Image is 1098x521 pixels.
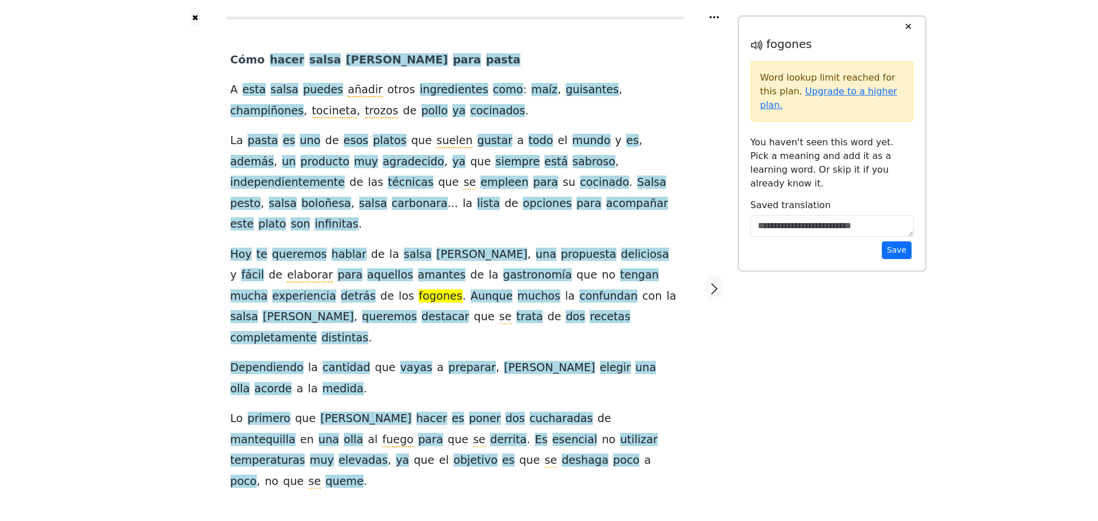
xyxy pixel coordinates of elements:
[368,331,372,345] span: .
[308,475,321,489] span: se
[404,248,432,262] span: salsa
[261,197,264,211] span: ,
[339,454,388,468] span: elevadas
[750,200,914,210] h6: Saved translation
[368,433,377,447] span: al
[283,475,304,489] span: que
[309,53,341,67] span: salsa
[190,9,200,27] a: ✖
[400,361,432,375] span: vayas
[354,310,357,324] span: ,
[300,433,314,447] span: en
[436,134,472,148] span: suelen
[544,155,568,169] span: está
[488,268,498,283] span: la
[469,412,501,426] span: poner
[413,454,434,468] span: que
[620,433,657,447] span: utilizar
[502,454,515,468] span: es
[403,104,417,118] span: de
[310,454,334,468] span: muy
[579,289,638,304] span: confundan
[248,134,278,148] span: pasta
[558,83,561,97] span: ,
[341,289,376,304] span: detrás
[230,331,317,345] span: completamente
[367,268,413,283] span: aquellos
[349,176,363,190] span: de
[444,155,448,169] span: ,
[600,361,631,375] span: elegir
[364,382,367,396] span: .
[241,268,264,283] span: fácil
[517,134,524,148] span: a
[230,176,345,190] span: independientemente
[388,454,391,468] span: ,
[383,155,444,169] span: agradecido
[269,268,283,283] span: de
[642,289,662,304] span: con
[315,217,358,232] span: infinitas
[269,197,297,211] span: salsa
[291,217,310,232] span: son
[323,382,364,396] span: medida
[254,382,292,396] span: acorde
[230,361,304,375] span: Dependiendo
[230,289,268,304] span: mucha
[320,412,411,426] span: [PERSON_NAME]
[504,361,595,375] span: [PERSON_NAME]
[463,289,466,304] span: .
[602,268,615,283] span: no
[365,104,399,118] span: trozos
[332,248,367,262] span: hablar
[635,361,656,375] span: una
[359,197,387,211] span: salsa
[364,475,367,489] span: .
[230,197,261,211] span: pesto
[448,197,458,211] span: ...
[493,83,523,97] span: como
[615,134,622,148] span: y
[262,310,353,324] span: [PERSON_NAME]
[437,361,444,375] span: a
[580,176,629,190] span: cocinado
[230,104,304,118] span: champiñones
[295,412,316,426] span: que
[375,361,396,375] span: que
[287,268,333,283] span: elaborar
[373,134,407,148] span: platos
[477,197,500,211] span: lista
[452,155,466,169] span: ya
[495,155,539,169] span: siempre
[230,53,265,67] span: Cómo
[478,134,513,148] span: gustar
[351,197,355,211] span: ,
[301,197,351,211] span: boloñesa
[321,331,368,345] span: distintas
[486,53,520,67] span: pasta
[463,176,476,190] span: se
[337,268,363,283] span: para
[530,412,593,426] span: cucharadas
[566,310,585,324] span: dos
[760,86,897,110] a: Upgrade to a higher plan.
[453,454,498,468] span: objetivo
[518,289,560,304] span: muchos
[282,155,296,169] span: un
[419,289,462,304] span: fogones
[270,83,299,97] span: salsa
[230,433,296,447] span: mantequilla
[382,433,413,447] span: fuego
[265,475,279,489] span: no
[418,268,466,283] span: amantes
[606,197,668,211] span: acompañar
[615,155,619,169] span: ,
[248,412,291,426] span: primero
[272,248,327,262] span: queremos
[230,155,274,169] span: además
[474,310,495,324] span: que
[525,104,528,118] span: .
[576,197,602,211] span: para
[562,454,608,468] span: deshaga
[452,104,466,118] span: ya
